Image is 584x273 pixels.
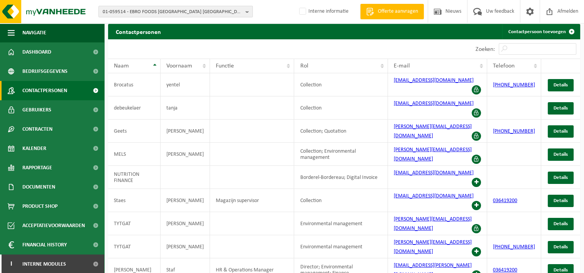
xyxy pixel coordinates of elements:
[394,239,472,254] a: [PERSON_NAME][EMAIL_ADDRESS][DOMAIN_NAME]
[103,6,242,18] span: 01-059514 - EBRO FOODS [GEOGRAPHIC_DATA] [GEOGRAPHIC_DATA] - [GEOGRAPHIC_DATA]
[22,139,46,158] span: Kalender
[394,101,474,106] a: [EMAIL_ADDRESS][DOMAIN_NAME]
[294,96,388,120] td: Collection
[493,128,535,134] a: [PHONE_NUMBER]
[394,147,472,162] a: [PERSON_NAME][EMAIL_ADDRESS][DOMAIN_NAME]
[298,6,349,17] label: Interne informatie
[108,73,161,96] td: Brocatus
[554,244,568,249] span: Details
[161,189,210,212] td: [PERSON_NAME]
[548,218,574,230] a: Details
[114,63,129,69] span: Naam
[166,63,192,69] span: Voornaam
[394,124,472,139] a: [PERSON_NAME][EMAIL_ADDRESS][DOMAIN_NAME]
[394,63,410,69] span: E-mail
[554,198,568,203] span: Details
[394,170,474,176] a: [EMAIL_ADDRESS][DOMAIN_NAME]
[108,143,161,166] td: MELS
[294,235,388,258] td: Environmental management
[108,24,169,39] h2: Contactpersonen
[548,195,574,207] a: Details
[22,81,67,100] span: Contactpersonen
[22,100,51,120] span: Gebruikers
[502,24,579,39] a: Contactpersoon toevoegen
[554,175,568,180] span: Details
[394,78,474,83] a: [EMAIL_ADDRESS][DOMAIN_NAME]
[22,42,51,62] span: Dashboard
[161,235,210,258] td: [PERSON_NAME]
[548,172,574,184] a: Details
[548,148,574,161] a: Details
[554,83,568,88] span: Details
[161,143,210,166] td: [PERSON_NAME]
[210,189,295,212] td: Magazijn supervisor
[161,96,210,120] td: tanja
[294,189,388,212] td: Collection
[493,267,517,273] a: 036419200
[554,268,568,273] span: Details
[108,189,161,212] td: Staes
[548,241,574,253] a: Details
[161,120,210,143] td: [PERSON_NAME]
[493,82,535,88] a: [PHONE_NUMBER]
[294,166,388,189] td: Borderel-Bordereau; Digital Invoice
[108,235,161,258] td: TYTGAT
[108,212,161,235] td: TYTGAT
[108,166,161,189] td: NUTRITION FINANCE
[493,63,515,69] span: Telefoon
[394,193,474,199] a: [EMAIL_ADDRESS][DOMAIN_NAME]
[360,4,424,19] a: Offerte aanvragen
[161,212,210,235] td: [PERSON_NAME]
[548,79,574,91] a: Details
[108,96,161,120] td: debeukelaer
[216,63,234,69] span: Functie
[22,62,68,81] span: Bedrijfsgegevens
[161,73,210,96] td: yentel
[22,158,52,177] span: Rapportage
[554,106,568,111] span: Details
[294,73,388,96] td: Collection
[548,125,574,138] a: Details
[554,129,568,134] span: Details
[554,152,568,157] span: Details
[548,102,574,115] a: Details
[493,244,535,250] a: [PHONE_NUMBER]
[476,46,495,52] label: Zoeken:
[22,177,55,197] span: Documenten
[22,197,58,216] span: Product Shop
[294,212,388,235] td: Environmental management
[98,6,253,17] button: 01-059514 - EBRO FOODS [GEOGRAPHIC_DATA] [GEOGRAPHIC_DATA] - [GEOGRAPHIC_DATA]
[394,216,472,231] a: [PERSON_NAME][EMAIL_ADDRESS][DOMAIN_NAME]
[22,216,85,235] span: Acceptatievoorwaarden
[22,23,46,42] span: Navigatie
[22,235,67,254] span: Financial History
[294,143,388,166] td: Collection; Environmental management
[294,120,388,143] td: Collection; Quotation
[300,63,308,69] span: Rol
[376,8,420,15] span: Offerte aanvragen
[22,120,52,139] span: Contracten
[493,198,517,204] a: 036419200
[108,120,161,143] td: Geets
[554,221,568,226] span: Details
